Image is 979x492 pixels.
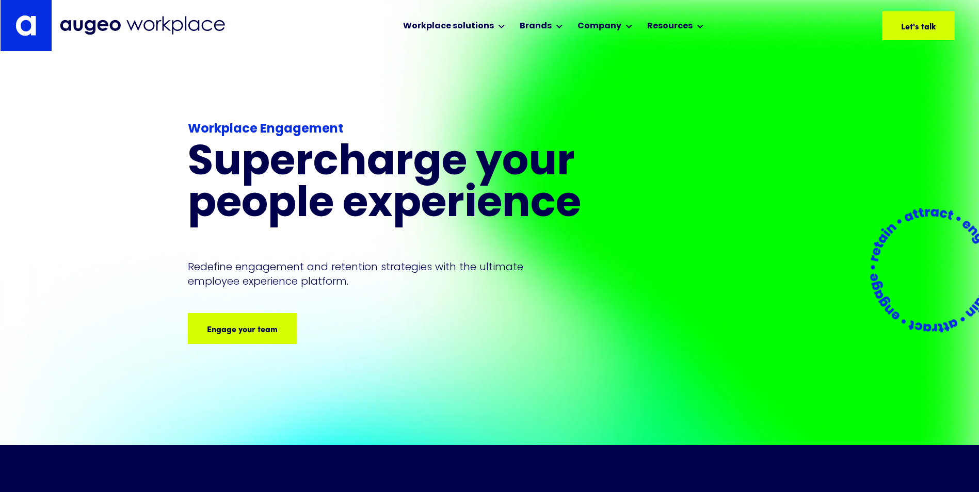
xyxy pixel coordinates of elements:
[188,259,543,288] p: Redefine engagement and retention strategies with the ultimate employee experience platform.
[188,143,634,226] h1: Supercharge your people experience
[520,20,552,32] div: Brands
[882,11,955,40] a: Let's talk
[647,20,693,32] div: Resources
[188,313,297,344] a: Engage your team
[15,15,36,36] img: Augeo's "a" monogram decorative logo in white.
[403,20,494,32] div: Workplace solutions
[60,16,225,35] img: Augeo Workplace business unit full logo in mignight blue.
[188,120,634,139] div: Workplace Engagement
[577,20,621,32] div: Company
